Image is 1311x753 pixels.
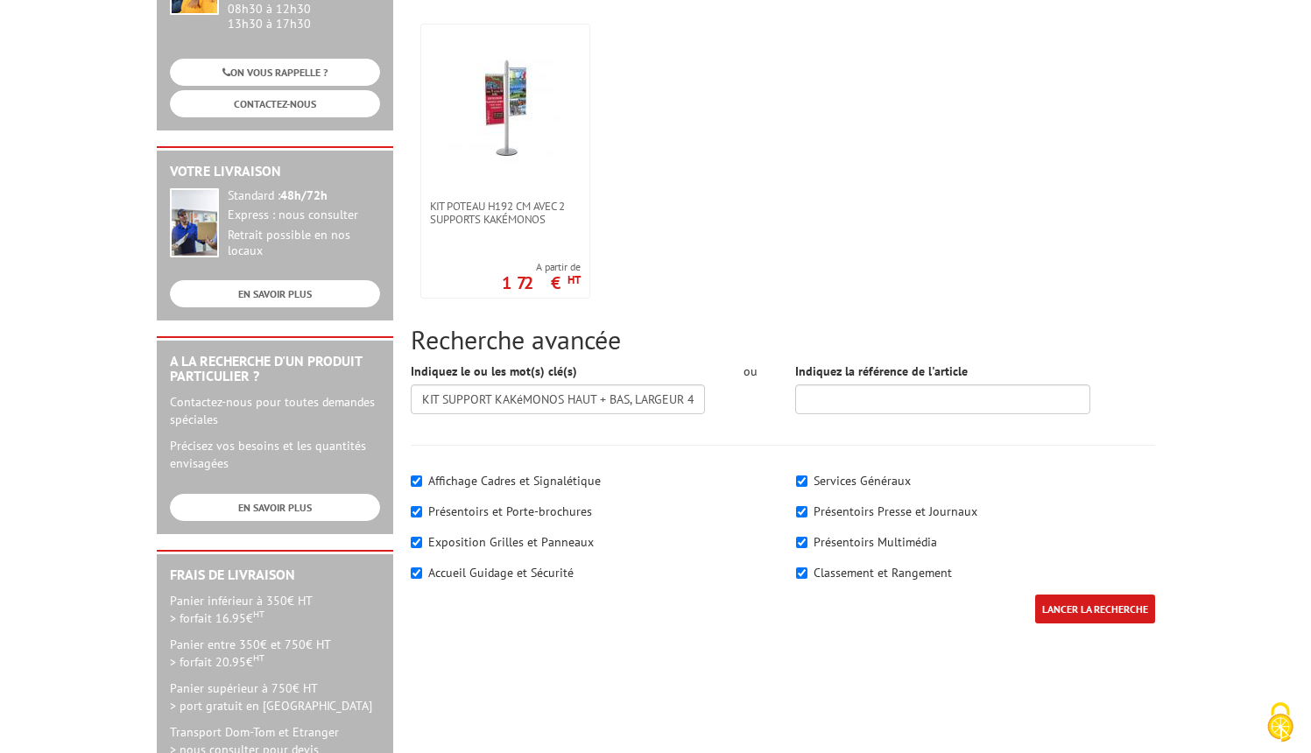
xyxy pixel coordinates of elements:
[170,393,380,428] p: Contactez-nous pour toutes demandes spéciales
[170,164,380,179] h2: Votre livraison
[170,654,264,670] span: > forfait 20.95€
[1250,693,1311,753] button: Cookies (fenêtre modale)
[170,59,380,86] a: ON VOUS RAPPELLE ?
[170,90,380,117] a: CONTACTEZ-NOUS
[170,280,380,307] a: EN SAVOIR PLUS
[428,534,594,550] label: Exposition Grilles et Panneaux
[430,200,581,226] span: Kit poteau H192 cm avec 2 supports kakémonos
[814,473,911,489] label: Services Généraux
[228,208,380,223] div: Express : nous consulter
[814,503,977,519] label: Présentoirs Presse et Journaux
[411,325,1155,354] h2: Recherche avancée
[448,51,562,165] img: Kit poteau H192 cm avec 2 supports kakémonos
[814,565,952,581] label: Classement et Rangement
[421,200,589,226] a: Kit poteau H192 cm avec 2 supports kakémonos
[170,592,380,627] p: Panier inférieur à 350€ HT
[796,567,807,579] input: Classement et Rangement
[170,610,264,626] span: > forfait 16.95€
[170,567,380,583] h2: Frais de Livraison
[1035,595,1155,623] input: LANCER LA RECHERCHE
[411,567,422,579] input: Accueil Guidage et Sécurité
[411,475,422,487] input: Affichage Cadres et Signalétique
[731,362,769,380] div: ou
[411,537,422,548] input: Exposition Grilles et Panneaux
[228,228,380,259] div: Retrait possible en nos locaux
[253,608,264,620] sup: HT
[411,362,577,380] label: Indiquez le ou les mot(s) clé(s)
[567,272,581,287] sup: HT
[170,698,372,714] span: > port gratuit en [GEOGRAPHIC_DATA]
[228,188,380,204] div: Standard :
[814,534,937,550] label: Présentoirs Multimédia
[411,506,422,517] input: Présentoirs et Porte-brochures
[170,354,380,384] h2: A la recherche d'un produit particulier ?
[280,187,328,203] strong: 48h/72h
[796,475,807,487] input: Services Généraux
[428,473,601,489] label: Affichage Cadres et Signalétique
[170,437,380,472] p: Précisez vos besoins et les quantités envisagées
[428,503,592,519] label: Présentoirs et Porte-brochures
[170,679,380,714] p: Panier supérieur à 750€ HT
[253,651,264,664] sup: HT
[170,494,380,521] a: EN SAVOIR PLUS
[795,362,968,380] label: Indiquez la référence de l'article
[1258,700,1302,744] img: Cookies (fenêtre modale)
[502,278,581,288] p: 172 €
[796,506,807,517] input: Présentoirs Presse et Journaux
[170,188,219,257] img: widget-livraison.jpg
[170,636,380,671] p: Panier entre 350€ et 750€ HT
[796,537,807,548] input: Présentoirs Multimédia
[502,260,581,274] span: A partir de
[428,565,574,581] label: Accueil Guidage et Sécurité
